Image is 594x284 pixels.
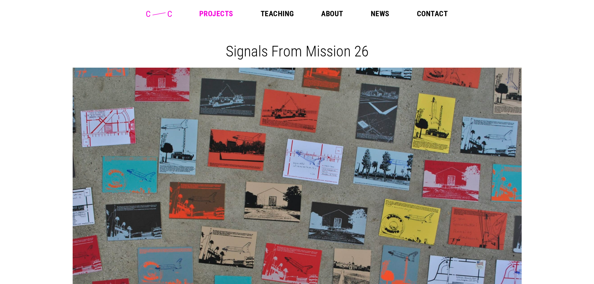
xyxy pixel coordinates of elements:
[371,10,389,17] a: News
[78,42,517,60] h1: Signals From Mission 26
[321,10,343,17] a: About
[417,10,448,17] a: Contact
[199,10,233,17] a: Projects
[261,10,294,17] a: Teaching
[199,10,448,17] nav: Main Menu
